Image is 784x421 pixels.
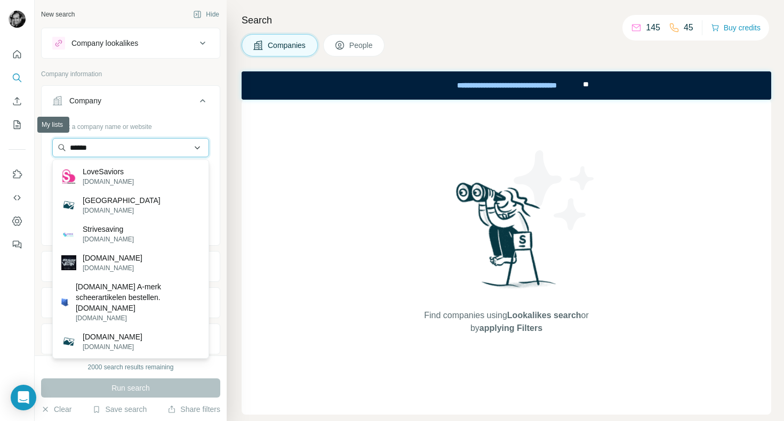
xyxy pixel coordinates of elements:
[9,188,26,207] button: Use Surfe API
[711,20,761,35] button: Buy credits
[421,309,591,335] span: Find companies using or by
[9,212,26,231] button: Dashboard
[83,166,134,177] p: LoveSaviors
[69,95,101,106] div: Company
[9,165,26,184] button: Use Surfe on LinkedIn
[52,118,209,132] div: Select a company name or website
[42,88,220,118] button: Company
[42,30,220,56] button: Company lookalikes
[83,263,142,273] p: [DOMAIN_NAME]
[349,40,374,51] span: People
[479,323,542,333] span: applying Filters
[76,313,200,323] p: [DOMAIN_NAME]
[242,71,771,100] iframe: Banner
[88,362,174,372] div: 2000 search results remaining
[83,224,134,234] p: Strivesaving
[9,45,26,64] button: Quick start
[41,10,75,19] div: New search
[41,69,220,79] p: Company information
[242,13,771,28] h4: Search
[83,342,142,352] p: [DOMAIN_NAME]
[61,255,76,270] img: everyonelovesavillain.com
[83,253,142,263] p: [DOMAIN_NAME]
[11,385,36,410] div: Open Intercom Messenger
[9,68,26,87] button: Search
[9,92,26,111] button: Enrich CSV
[684,21,693,34] p: 45
[61,226,76,241] img: Strivesaving
[71,38,138,48] div: Company lookalikes
[186,6,227,22] button: Hide
[9,115,26,134] button: My lists
[61,198,76,213] img: Davesaville
[9,235,26,254] button: Feedback
[83,331,142,342] p: [DOMAIN_NAME]
[76,281,200,313] p: [DOMAIN_NAME] A-merk scheerartikelen bestellen. [DOMAIN_NAME]
[42,326,220,352] button: Annual revenue ($)
[507,142,603,238] img: Surfe Illustration - Stars
[61,334,76,349] img: vesaviljanen.fi
[268,40,307,51] span: Companies
[92,404,147,415] button: Save search
[167,404,220,415] button: Share filters
[646,21,660,34] p: 145
[42,254,220,279] button: Industry
[451,180,562,298] img: Surfe Illustration - Woman searching with binoculars
[507,311,581,320] span: Lookalikes search
[61,298,69,306] img: ShaveSavings.com A-merk scheerartikelen bestellen. ShaveSavings.com
[41,404,71,415] button: Clear
[83,234,134,244] p: [DOMAIN_NAME]
[83,206,161,215] p: [DOMAIN_NAME]
[9,11,26,28] img: Avatar
[83,177,134,187] p: [DOMAIN_NAME]
[83,195,161,206] p: [GEOGRAPHIC_DATA]
[42,290,220,315] button: HQ location
[61,169,76,184] img: LoveSaviors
